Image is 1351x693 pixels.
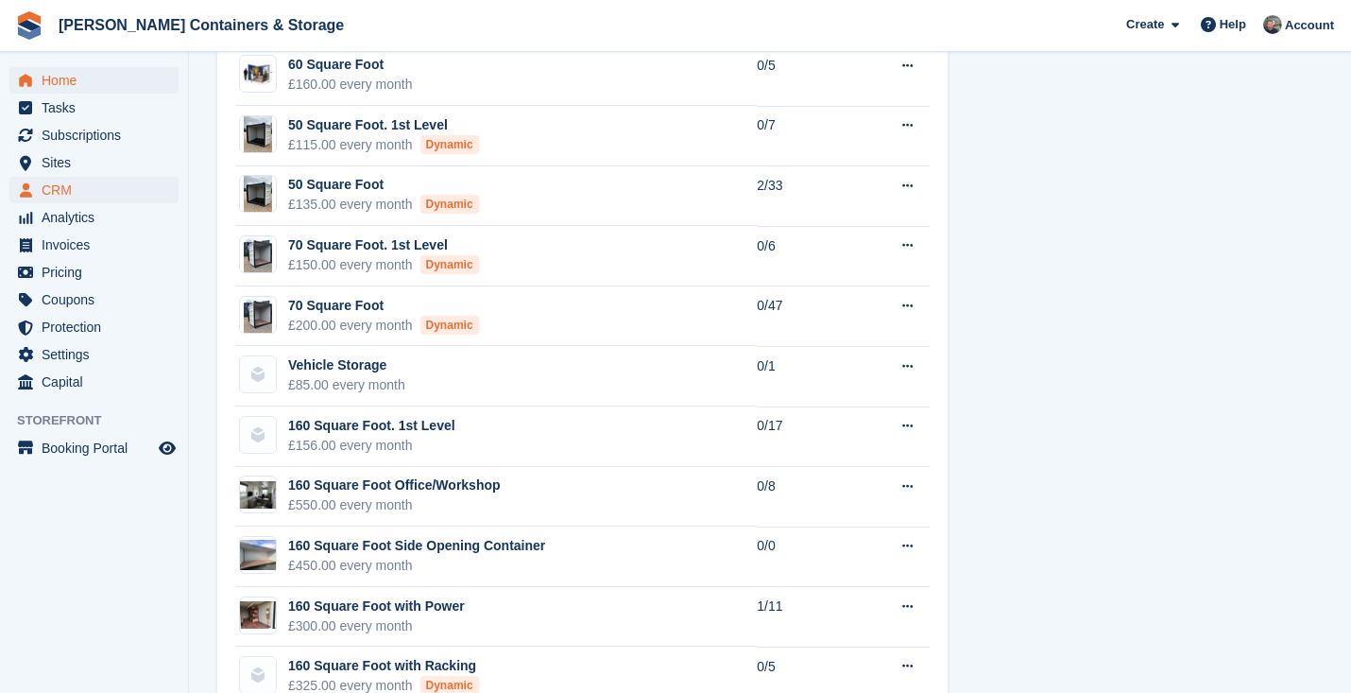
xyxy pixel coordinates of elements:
[240,481,276,509] img: IMG_3812.jpg
[288,436,455,456] div: £156.00 every month
[1126,15,1164,34] span: Create
[42,67,155,94] span: Home
[288,195,479,215] div: £135.00 every month
[9,435,179,461] a: menu
[288,115,479,135] div: 50 Square Foot. 1st Level
[288,355,405,375] div: Vehicle Storage
[240,356,276,392] img: blank-unit-type-icon-ffbac7b88ba66c5e286b0e438baccc4b9c83835d4c34f86887a83fc20ec27e7b.svg
[42,95,155,121] span: Tasks
[288,616,465,636] div: £300.00 every month
[420,255,479,274] div: Dynamic
[288,55,413,75] div: 60 Square Foot
[288,255,479,275] div: £150.00 every month
[757,407,864,467] td: 0/17
[240,540,276,570] img: PHOTO-2025-04-10-09-34-30.jpeg
[42,122,155,148] span: Subscriptions
[240,657,276,693] img: blank-unit-type-icon-ffbac7b88ba66c5e286b0e438baccc4b9c83835d4c34f86887a83fc20ec27e7b.svg
[288,375,405,395] div: £85.00 every month
[288,75,413,95] div: £160.00 every month
[42,341,155,368] span: Settings
[288,597,465,616] div: 160 Square Foot with Power
[42,177,155,203] span: CRM
[9,369,179,395] a: menu
[420,195,479,214] div: Dynamic
[51,9,351,41] a: [PERSON_NAME] Containers & Storage
[244,175,272,213] img: IMG_3782.jpg
[288,536,545,556] div: 160 Square Foot Side Opening Container
[288,495,501,515] div: £550.00 every month
[9,67,179,94] a: menu
[9,259,179,286] a: menu
[757,587,864,648] td: 1/11
[9,232,179,258] a: menu
[288,416,455,436] div: 160 Square Foot. 1st Level
[240,61,276,88] img: 60-sqft-container.jpg
[757,527,864,587] td: 0/0
[420,316,479,335] div: Dynamic
[1220,15,1246,34] span: Help
[42,369,155,395] span: Capital
[156,437,179,459] a: Preview store
[240,601,276,629] img: IMG_3786%5B91%5D.jpg
[9,149,179,176] a: menu
[17,411,188,430] span: Storefront
[288,175,479,195] div: 50 Square Foot
[288,556,545,576] div: £450.00 every month
[757,226,864,286] td: 0/6
[244,296,272,334] img: 70%20Square%20Foot.jpeg
[757,106,864,166] td: 0/7
[288,476,501,495] div: 160 Square Foot Office/Workshop
[42,286,155,313] span: Coupons
[288,316,479,336] div: £200.00 every month
[9,122,179,148] a: menu
[288,296,479,316] div: 70 Square Foot
[42,259,155,286] span: Pricing
[757,286,864,347] td: 0/47
[1285,16,1334,35] span: Account
[9,341,179,368] a: menu
[15,11,43,40] img: stora-icon-8386f47178a22dfd0bd8f6a31ec36ba5ce8667c1dd55bd0f319d3a0aa187defe.svg
[420,135,479,154] div: Dynamic
[9,314,179,340] a: menu
[757,467,864,528] td: 0/8
[1263,15,1282,34] img: Adam Greenhalgh
[244,115,272,153] img: IMG_3782.jpg
[9,204,179,231] a: menu
[42,435,155,461] span: Booking Portal
[9,286,179,313] a: menu
[42,149,155,176] span: Sites
[42,314,155,340] span: Protection
[288,135,479,155] div: £115.00 every month
[244,235,272,273] img: 70%20Square%20Foot.jpeg
[240,417,276,453] img: blank-unit-type-icon-ffbac7b88ba66c5e286b0e438baccc4b9c83835d4c34f86887a83fc20ec27e7b.svg
[757,166,864,227] td: 2/33
[288,235,479,255] div: 70 Square Foot. 1st Level
[757,346,864,407] td: 0/1
[42,232,155,258] span: Invoices
[9,95,179,121] a: menu
[42,204,155,231] span: Analytics
[757,45,864,106] td: 0/5
[288,656,479,676] div: 160 Square Foot with Racking
[9,177,179,203] a: menu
